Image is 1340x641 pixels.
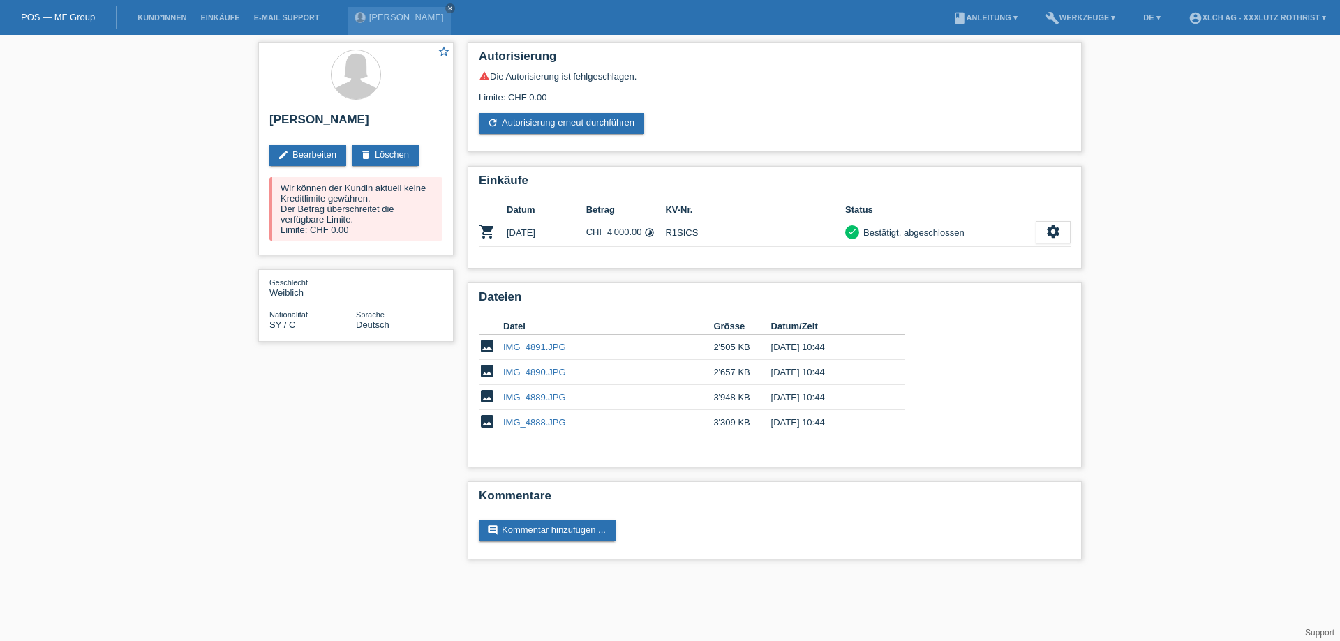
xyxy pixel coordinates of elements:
i: edit [278,149,289,160]
a: IMG_4889.JPG [503,392,566,402]
span: Nationalität [269,310,308,319]
th: Datei [503,318,713,335]
td: [DATE] [507,218,586,247]
i: book [953,11,967,25]
i: build [1045,11,1059,25]
th: Status [845,202,1036,218]
span: Sprache [356,310,385,319]
td: 3'948 KB [713,385,770,410]
a: close [445,3,455,13]
h2: Kommentare [479,489,1071,510]
td: 2'657 KB [713,360,770,385]
i: account_circle [1189,11,1203,25]
span: Syrien / C / 02.10.2014 [269,319,295,330]
a: star_border [438,45,450,60]
h2: Einkäufe [479,174,1071,195]
div: Die Autorisierung ist fehlgeschlagen. [479,70,1071,82]
th: Datum/Zeit [771,318,886,335]
i: delete [360,149,371,160]
a: Kund*innen [131,13,193,22]
td: 2'505 KB [713,335,770,360]
a: deleteLöschen [352,145,419,166]
td: CHF 4'000.00 [586,218,666,247]
td: [DATE] 10:44 [771,360,886,385]
th: Grösse [713,318,770,335]
a: bookAnleitung ▾ [946,13,1025,22]
td: R1SICS [665,218,845,247]
i: close [447,5,454,12]
a: DE ▾ [1136,13,1167,22]
td: [DATE] 10:44 [771,335,886,360]
i: settings [1045,224,1061,239]
h2: [PERSON_NAME] [269,113,442,134]
i: image [479,363,496,379]
span: Deutsch [356,319,389,330]
i: warning [479,70,490,82]
a: E-Mail Support [247,13,327,22]
a: POS — MF Group [21,12,95,22]
i: image [479,413,496,430]
span: Geschlecht [269,278,308,287]
i: refresh [487,117,498,128]
a: refreshAutorisierung erneut durchführen [479,113,644,134]
i: image [479,338,496,354]
a: account_circleXLCH AG - XXXLutz Rothrist ▾ [1182,13,1333,22]
td: [DATE] 10:44 [771,385,886,410]
a: buildWerkzeuge ▾ [1038,13,1123,22]
th: KV-Nr. [665,202,845,218]
th: Datum [507,202,586,218]
a: IMG_4891.JPG [503,342,566,352]
h2: Autorisierung [479,50,1071,70]
div: Weiblich [269,277,356,298]
div: Limite: CHF 0.00 [479,82,1071,103]
a: [PERSON_NAME] [369,12,444,22]
i: POSP00025948 [479,223,496,240]
i: 6 Raten [644,227,655,238]
th: Betrag [586,202,666,218]
i: image [479,388,496,405]
a: Support [1305,628,1334,638]
i: check [847,227,857,236]
td: 3'309 KB [713,410,770,435]
i: comment [487,525,498,536]
a: Einkäufe [193,13,246,22]
a: IMG_4888.JPG [503,417,566,428]
div: Bestätigt, abgeschlossen [859,225,965,240]
a: IMG_4890.JPG [503,367,566,377]
div: Wir können der Kundin aktuell keine Kreditlimite gewähren. Der Betrag überschreitet die verfügbar... [269,177,442,241]
h2: Dateien [479,290,1071,311]
a: commentKommentar hinzufügen ... [479,520,616,541]
a: editBearbeiten [269,145,346,166]
i: star_border [438,45,450,58]
td: [DATE] 10:44 [771,410,886,435]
